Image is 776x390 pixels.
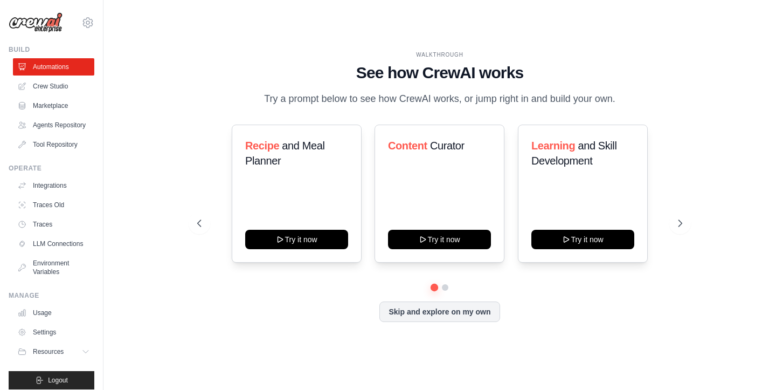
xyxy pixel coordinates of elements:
p: Try a prompt below to see how CrewAI works, or jump right in and build your own. [259,91,621,107]
a: Marketplace [13,97,94,114]
h1: See how CrewAI works [197,63,682,83]
button: Try it now [388,230,491,249]
span: and Meal Planner [245,140,324,167]
div: Operate [9,164,94,173]
a: Settings [13,324,94,341]
div: Manage [9,291,94,300]
button: Skip and explore on my own [379,302,500,322]
button: Logout [9,371,94,389]
a: Environment Variables [13,255,94,280]
span: Content [388,140,427,152]
a: LLM Connections [13,235,94,252]
a: Agents Repository [13,117,94,134]
button: Try it now [245,230,348,249]
button: Try it now [531,230,634,249]
a: Usage [13,304,94,321]
div: WALKTHROUGH [197,51,682,59]
span: Curator [430,140,465,152]
a: Crew Studio [13,78,94,95]
a: Integrations [13,177,94,194]
img: Logo [9,12,63,33]
a: Tool Repository [13,136,94,153]
span: Learning [531,140,575,152]
a: Traces [13,216,94,233]
span: Resources [33,347,64,356]
span: Logout [48,376,68,385]
span: and Skill Development [531,140,616,167]
span: Recipe [245,140,279,152]
a: Automations [13,58,94,76]
a: Traces Old [13,196,94,214]
div: Build [9,45,94,54]
button: Resources [13,343,94,360]
iframe: Chat Widget [722,338,776,390]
